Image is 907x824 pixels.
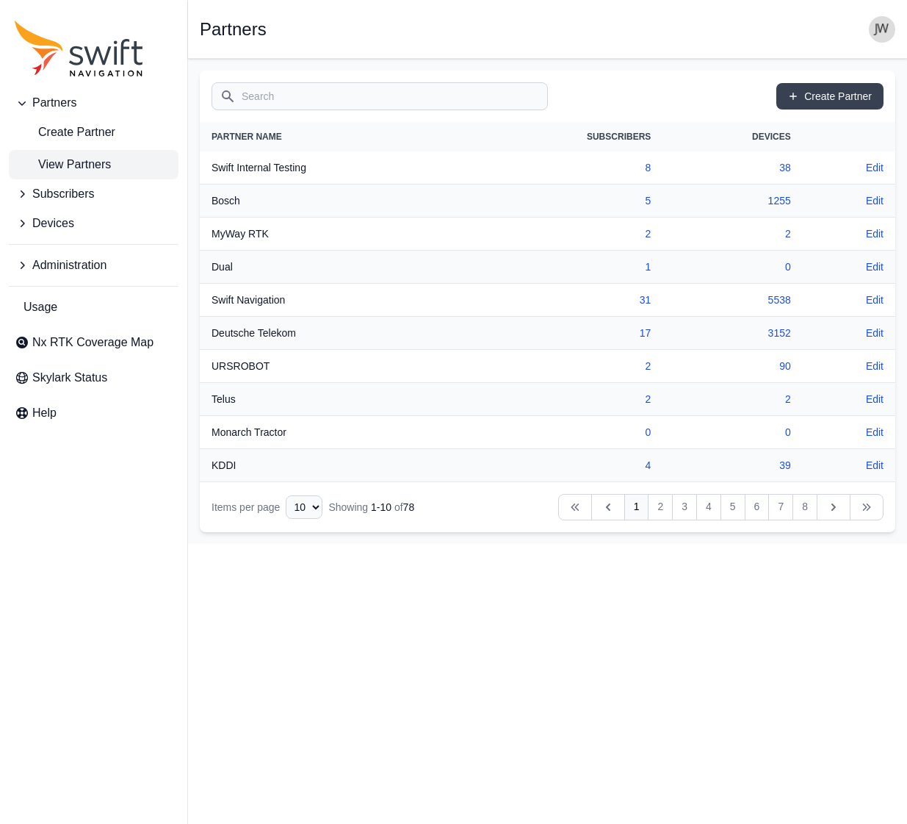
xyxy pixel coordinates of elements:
[768,494,793,520] a: 7
[646,393,651,405] a: 2
[9,179,178,209] button: Subscribers
[200,449,466,482] th: KDDI
[200,218,466,251] th: MyWay RTK
[200,151,466,184] th: Swift Internal Testing
[779,360,791,372] a: 90
[662,122,802,151] th: Devices
[15,123,115,141] span: Create Partner
[866,392,883,406] a: Edit
[9,150,178,179] a: View Partners
[866,359,883,373] a: Edit
[9,209,178,238] button: Devices
[624,494,649,520] a: 1
[466,122,662,151] th: Subscribers
[200,383,466,416] th: Telus
[200,317,466,350] th: Deutsche Telekom
[32,215,74,232] span: Devices
[720,494,745,520] a: 5
[32,369,107,387] span: Skylark Status
[9,251,178,280] button: Administration
[646,162,651,173] a: 8
[640,294,651,306] a: 31
[24,298,57,316] span: Usage
[328,500,414,515] div: Showing of
[32,257,106,274] span: Administration
[785,393,791,405] a: 2
[9,88,178,118] button: Partners
[696,494,721,520] a: 4
[200,482,895,532] nav: Table navigation
[200,21,267,38] h1: Partners
[646,261,651,273] a: 1
[403,501,415,513] span: 78
[776,83,883,110] a: Create Partner
[9,118,178,147] a: create-partner
[200,350,466,383] th: URSROBOT
[779,162,791,173] a: 38
[866,226,883,241] a: Edit
[200,284,466,317] th: Swift Navigation
[9,328,178,357] a: Nx RTK Coverage Map
[646,360,651,372] a: 2
[200,251,466,284] th: Dual
[768,327,791,339] a: 3152
[869,16,895,43] img: user photo
[32,185,94,203] span: Subscribers
[745,494,770,520] a: 6
[785,426,791,438] a: 0
[200,184,466,218] th: Bosch
[200,416,466,449] th: Monarch Tractor
[646,459,651,471] a: 4
[768,195,791,207] a: 1255
[866,458,883,473] a: Edit
[32,404,57,422] span: Help
[212,501,280,513] span: Items per page
[32,334,153,351] span: Nx RTK Coverage Map
[212,82,548,110] input: Search
[9,293,178,322] a: Usage
[32,94,76,112] span: Partners
[646,426,651,438] a: 0
[785,261,791,273] a: 0
[672,494,697,520] a: 3
[866,293,883,307] a: Edit
[646,195,651,207] a: 5
[640,327,651,339] a: 17
[866,160,883,175] a: Edit
[785,228,791,240] a: 2
[9,363,178,393] a: Skylark Status
[768,294,791,306] a: 5538
[9,398,178,428] a: Help
[779,459,791,471] a: 39
[286,495,322,519] select: Display Limit
[866,326,883,340] a: Edit
[648,494,673,520] a: 2
[792,494,817,520] a: 8
[200,122,466,151] th: Partner Name
[866,425,883,440] a: Edit
[15,156,111,173] span: View Partners
[371,501,391,513] span: 1 - 10
[866,259,883,274] a: Edit
[646,228,651,240] a: 2
[866,193,883,208] a: Edit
